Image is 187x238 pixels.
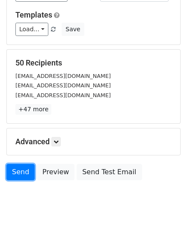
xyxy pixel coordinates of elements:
[144,197,187,238] iframe: Chat Widget
[15,73,111,79] small: [EMAIL_ADDRESS][DOMAIN_NAME]
[15,10,52,19] a: Templates
[77,164,142,180] a: Send Test Email
[15,82,111,89] small: [EMAIL_ADDRESS][DOMAIN_NAME]
[15,23,48,36] a: Load...
[15,92,111,98] small: [EMAIL_ADDRESS][DOMAIN_NAME]
[15,137,172,146] h5: Advanced
[62,23,84,36] button: Save
[15,104,51,115] a: +47 more
[15,58,172,68] h5: 50 Recipients
[37,164,74,180] a: Preview
[6,164,35,180] a: Send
